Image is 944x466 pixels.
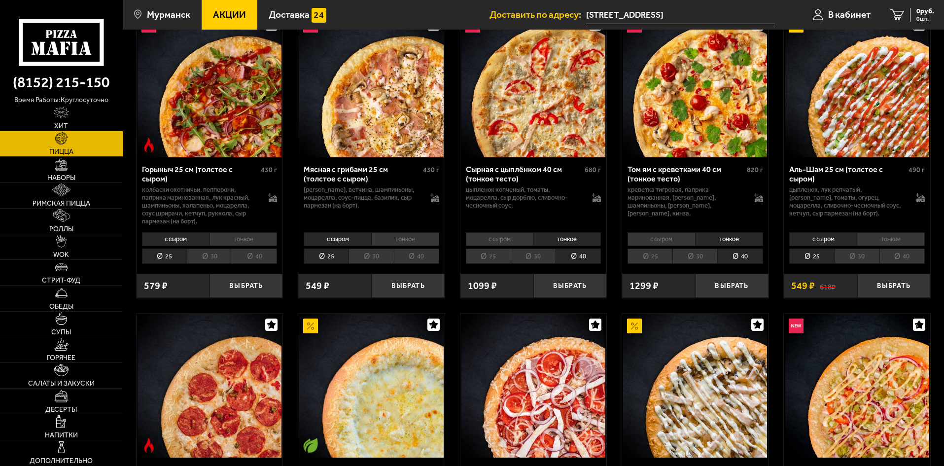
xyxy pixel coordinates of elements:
img: Сырная с цыплёнком 40 см (тонкое тесто) [461,13,605,157]
span: 430 г [261,166,277,174]
li: с сыром [628,232,695,246]
span: 1099 ₽ [468,281,497,291]
li: тонкое [857,232,925,246]
span: Мурманск [147,10,190,19]
li: с сыром [142,232,210,246]
span: 549 ₽ [306,281,329,291]
li: тонкое [695,232,763,246]
img: Новинка [789,319,804,333]
span: улица Полярные Зори, 11А [586,6,775,24]
img: 4 сыра 25 см (толстое с сыром) [299,314,443,458]
p: креветка тигровая, паприка маринованная, [PERSON_NAME], шампиньоны, [PERSON_NAME], [PERSON_NAME],... [628,186,744,217]
img: 15daf4d41897b9f0e9f617042186c801.svg [312,8,326,23]
p: цыпленок копченый, томаты, моцарелла, сыр дорблю, сливочно-чесночный соус. [466,186,583,210]
span: Хит [54,123,68,130]
li: 30 [835,249,879,264]
span: В кабинет [828,10,871,19]
li: 40 [232,249,277,264]
img: Острое блюдо [141,438,156,453]
li: с сыром [466,232,533,246]
button: Выбрать [857,274,930,298]
span: Салаты и закуски [28,380,95,387]
div: Мясная с грибами 25 см (толстое с сыром) [304,165,420,183]
li: 40 [879,249,925,264]
span: Акции [213,10,246,19]
img: Петровская 25 см (толстое с сыром) [461,314,605,458]
span: 1299 ₽ [629,281,659,291]
li: 25 [304,249,349,264]
a: АкционныйГрибная с цыплёнком и сулугуни 25 см (толстое с сыром) [622,314,769,458]
a: НовинкаТом ям с креветками 40 см (тонкое тесто) [622,13,769,157]
span: Доставить по адресу: [489,10,586,19]
span: 0 руб. [916,8,934,15]
p: цыпленок, лук репчатый, [PERSON_NAME], томаты, огурец, моцарелла, сливочно-чесночный соус, кетчуп... [789,186,906,217]
a: АкционныйАль-Шам 25 см (толстое с сыром) [784,13,930,157]
li: 25 [789,249,834,264]
span: 549 ₽ [791,281,815,291]
button: Выбрать [533,274,606,298]
span: Римская пицца [33,200,90,207]
span: Дополнительно [30,458,93,465]
li: 25 [628,249,672,264]
img: Том ям с креветками 40 см (тонкое тесто) [623,13,767,157]
span: Супы [51,329,71,336]
input: Ваш адрес доставки [586,6,775,24]
img: Мясная с грибами 25 см (толстое с сыром) [299,13,443,157]
div: Том ям с креветками 40 см (тонкое тесто) [628,165,744,183]
span: 430 г [423,166,439,174]
img: Акционный [627,319,642,333]
s: 618 ₽ [820,281,836,291]
span: Пицца [49,148,73,155]
span: 579 ₽ [144,281,168,291]
li: 30 [672,249,717,264]
button: Выбрать [372,274,445,298]
li: 30 [349,249,393,264]
p: [PERSON_NAME], ветчина, шампиньоны, моцарелла, соус-пицца, базилик, сыр пармезан (на борт). [304,186,420,210]
button: Выбрать [695,274,768,298]
a: НовинкаЧикен Фреш 25 см (толстое с сыром) [784,314,930,458]
li: 40 [556,249,601,264]
img: Вегетарианское блюдо [303,438,318,453]
span: Стрит-фуд [42,277,80,284]
li: 40 [717,249,763,264]
a: Острое блюдоПепперони Пиканто 25 см (толстое с сыром) [137,314,283,458]
li: с сыром [789,232,857,246]
li: 30 [187,249,232,264]
span: 490 г [909,166,925,174]
span: Наборы [47,175,75,181]
span: 0 шт. [916,16,934,22]
span: 820 г [747,166,763,174]
div: Аль-Шам 25 см (толстое с сыром) [789,165,906,183]
span: 680 г [585,166,601,174]
a: Петровская 25 см (толстое с сыром) [460,314,607,458]
li: тонкое [533,232,601,246]
img: Грибная с цыплёнком и сулугуни 25 см (толстое с сыром) [623,314,767,458]
li: с сыром [304,232,371,246]
div: Сырная с цыплёнком 40 см (тонкое тесто) [466,165,583,183]
span: Доставка [269,10,310,19]
span: Напитки [45,432,78,439]
li: 25 [466,249,511,264]
a: НовинкаСырная с цыплёнком 40 см (тонкое тесто) [460,13,607,157]
span: Десерты [45,406,77,413]
span: Горячее [47,355,75,361]
li: 30 [511,249,556,264]
span: Обеды [49,303,73,310]
img: Чикен Фреш 25 см (толстое с сыром) [785,314,929,458]
span: Роллы [49,226,73,233]
li: тонкое [210,232,278,246]
img: Акционный [303,319,318,333]
a: НовинкаМясная с грибами 25 см (толстое с сыром) [298,13,445,157]
span: WOK [53,251,69,258]
a: АкционныйВегетарианское блюдо4 сыра 25 см (толстое с сыром) [298,314,445,458]
img: Аль-Шам 25 см (толстое с сыром) [785,13,929,157]
a: НовинкаОстрое блюдоГорыныч 25 см (толстое с сыром) [137,13,283,157]
img: Горыныч 25 см (толстое с сыром) [138,13,281,157]
img: Пепперони Пиканто 25 см (толстое с сыром) [138,314,281,458]
button: Выбрать [210,274,282,298]
li: 40 [394,249,439,264]
img: Острое блюдо [141,138,156,152]
div: Горыныч 25 см (толстое с сыром) [142,165,259,183]
p: колбаски Охотничьи, пепперони, паприка маринованная, лук красный, шампиньоны, халапеньо, моцарелл... [142,186,259,225]
li: тонкое [371,232,439,246]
